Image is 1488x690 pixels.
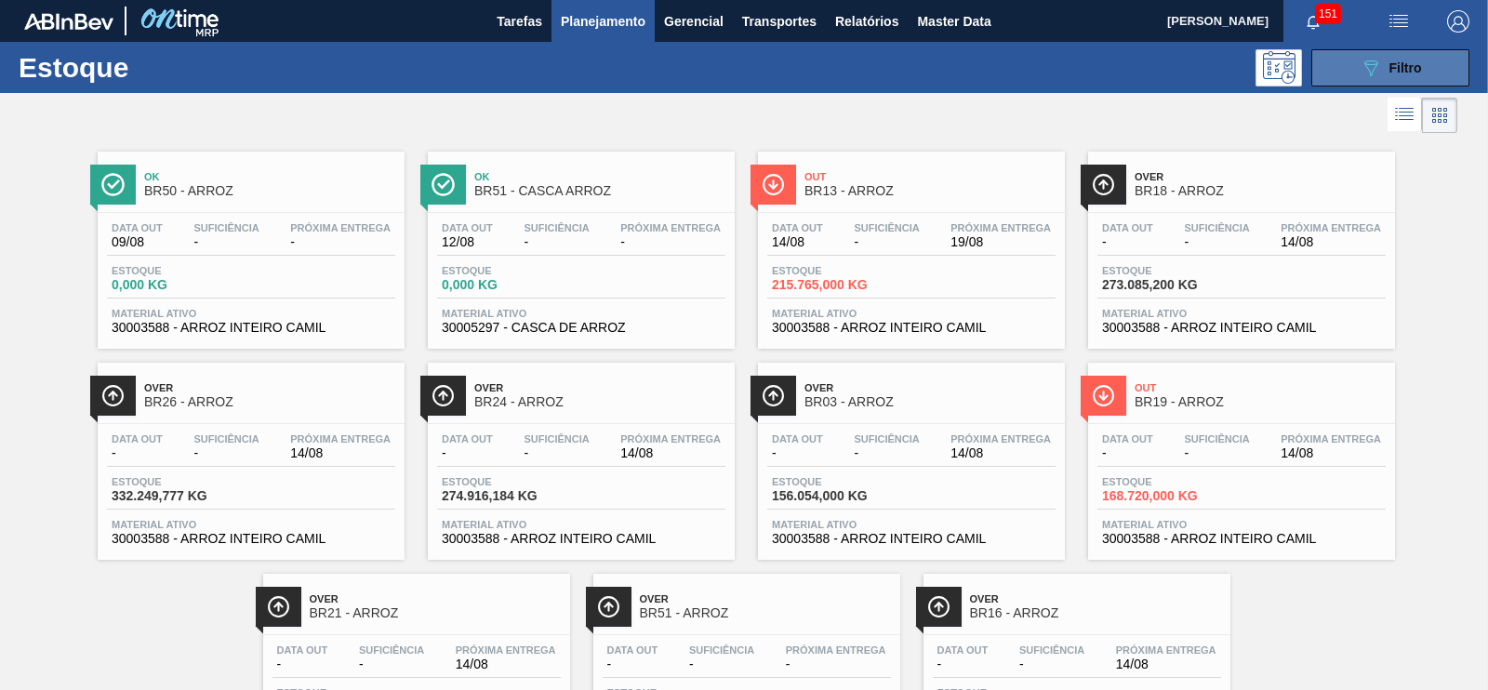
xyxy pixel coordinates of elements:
span: Over [640,593,891,604]
span: BR21 - ARROZ [310,606,561,620]
span: Material ativo [1102,308,1381,319]
a: ÍconeOverBR03 - ARROZData out-Suficiência-Próxima Entrega14/08Estoque156.054,000 KGMaterial ativo... [744,349,1074,560]
img: Ícone [762,173,785,196]
span: Material ativo [112,308,391,319]
span: Ok [474,171,725,182]
span: 14/08 [772,235,823,249]
span: - [193,235,259,249]
span: Material ativo [442,519,721,530]
span: Suficiência [854,433,919,445]
span: BR16 - ARROZ [970,606,1221,620]
span: Material ativo [112,519,391,530]
span: 168.720,000 KG [1102,489,1232,503]
span: 215.765,000 KG [772,278,902,292]
span: - [620,235,721,249]
span: 12/08 [442,235,493,249]
span: Próxima Entrega [1116,644,1216,656]
span: Próxima Entrega [786,644,886,656]
span: - [1184,446,1249,460]
span: Suficiência [359,644,424,656]
span: - [524,235,589,249]
a: ÍconeOverBR24 - ARROZData out-Suficiência-Próxima Entrega14/08Estoque274.916,184 KGMaterial ativo... [414,349,744,560]
span: Próxima Entrega [290,433,391,445]
span: Over [474,382,725,393]
img: Ícone [597,595,620,618]
span: 30005297 - CASCA DE ARROZ [442,321,721,335]
span: - [1102,235,1153,249]
span: Próxima Entrega [1281,222,1381,233]
span: - [193,446,259,460]
span: - [359,657,424,671]
span: Estoque [772,476,902,487]
span: Transportes [742,10,817,33]
span: Estoque [112,476,242,487]
div: Visão em Cards [1422,98,1457,133]
span: Suficiência [1184,222,1249,233]
span: Estoque [442,265,572,276]
span: 14/08 [1281,235,1381,249]
span: BR24 - ARROZ [474,395,725,409]
img: Ícone [1092,173,1115,196]
span: Próxima Entrega [290,222,391,233]
span: BR51 - CASCA ARROZ [474,184,725,198]
span: Data out [937,644,989,656]
span: Estoque [112,265,242,276]
span: Out [1135,382,1386,393]
span: 09/08 [112,235,163,249]
span: 30003588 - ARROZ INTEIRO CAMIL [442,532,721,546]
span: Estoque [1102,265,1232,276]
span: Data out [112,222,163,233]
span: 19/08 [950,235,1051,249]
span: - [524,446,589,460]
span: - [937,657,989,671]
span: Próxima Entrega [620,433,721,445]
img: Ícone [762,384,785,407]
span: Over [1135,171,1386,182]
span: 332.249,777 KG [112,489,242,503]
span: Data out [772,222,823,233]
span: Próxima Entrega [620,222,721,233]
span: 0,000 KG [442,278,572,292]
span: - [854,235,919,249]
span: - [772,446,823,460]
span: 151 [1315,4,1341,24]
span: - [854,446,919,460]
span: 14/08 [290,446,391,460]
span: Ok [144,171,395,182]
span: Gerencial [664,10,724,33]
span: Relatórios [835,10,898,33]
a: ÍconeOkBR51 - CASCA ARROZData out12/08Suficiência-Próxima Entrega-Estoque0,000 KGMaterial ativo30... [414,138,744,349]
span: 30003588 - ARROZ INTEIRO CAMIL [112,321,391,335]
span: Suficiência [689,644,754,656]
span: 274.916,184 KG [442,489,572,503]
button: Notificações [1283,8,1343,34]
img: Ícone [432,384,455,407]
img: Ícone [101,173,125,196]
span: Master Data [917,10,990,33]
span: 14/08 [1281,446,1381,460]
span: Material ativo [1102,519,1381,530]
span: BR13 - ARROZ [804,184,1056,198]
span: Data out [607,644,658,656]
span: Data out [1102,433,1153,445]
a: ÍconeOverBR18 - ARROZData out-Suficiência-Próxima Entrega14/08Estoque273.085,200 KGMaterial ativo... [1074,138,1404,349]
span: 0,000 KG [112,278,242,292]
span: Material ativo [772,519,1051,530]
span: BR19 - ARROZ [1135,395,1386,409]
span: BR51 - ARROZ [640,606,891,620]
span: Out [804,171,1056,182]
span: 14/08 [456,657,556,671]
a: ÍconeOutBR19 - ARROZData out-Suficiência-Próxima Entrega14/08Estoque168.720,000 KGMaterial ativo3... [1074,349,1404,560]
span: - [442,446,493,460]
span: Over [970,593,1221,604]
span: BR50 - ARROZ [144,184,395,198]
span: - [290,235,391,249]
div: Visão em Lista [1388,98,1422,133]
span: Suficiência [524,222,589,233]
span: 14/08 [620,446,721,460]
img: Ícone [101,384,125,407]
span: - [1102,446,1153,460]
a: ÍconeOutBR13 - ARROZData out14/08Suficiência-Próxima Entrega19/08Estoque215.765,000 KGMaterial at... [744,138,1074,349]
span: BR03 - ARROZ [804,395,1056,409]
span: BR18 - ARROZ [1135,184,1386,198]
